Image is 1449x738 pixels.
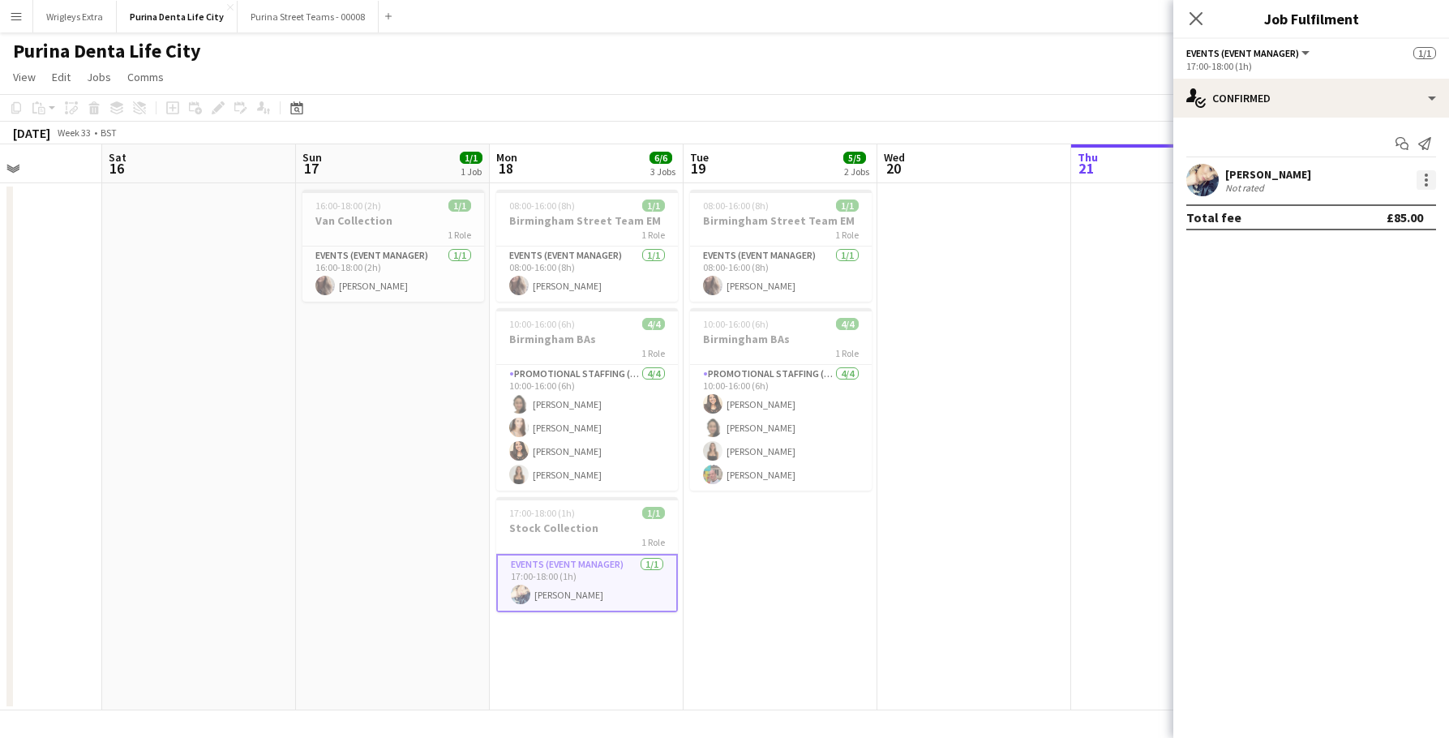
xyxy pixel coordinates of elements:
app-card-role: Promotional Staffing (Brand Ambassadors)4/410:00-16:00 (6h)[PERSON_NAME][PERSON_NAME][PERSON_NAME... [496,365,678,491]
span: 1/1 [642,200,665,212]
span: 1/1 [642,507,665,519]
span: 1 Role [641,347,665,359]
span: 17:00-18:00 (1h) [509,507,575,519]
span: 19 [688,159,709,178]
div: BST [101,127,117,139]
app-card-role: Events (Event Manager)1/108:00-16:00 (8h)[PERSON_NAME] [496,247,678,302]
span: 1 Role [641,229,665,241]
span: Events (Event Manager) [1186,47,1299,59]
div: £85.00 [1387,209,1423,225]
h3: Job Fulfilment [1173,8,1449,29]
div: 1 Job [461,165,482,178]
div: [PERSON_NAME] [1225,167,1311,182]
a: Comms [121,67,170,88]
span: 16:00-18:00 (2h) [315,200,381,212]
h3: Birmingham Street Team EM [496,213,678,228]
span: 5/5 [843,152,866,164]
app-card-role: Promotional Staffing (Brand Ambassadors)4/410:00-16:00 (6h)[PERSON_NAME][PERSON_NAME][PERSON_NAME... [690,365,872,491]
span: Mon [496,150,517,165]
app-card-role: Events (Event Manager)1/116:00-18:00 (2h)[PERSON_NAME] [302,247,484,302]
a: Edit [45,67,77,88]
span: 08:00-16:00 (8h) [509,200,575,212]
a: Jobs [80,67,118,88]
span: Edit [52,70,71,84]
button: Purina Denta Life City [117,1,238,32]
span: Comms [127,70,164,84]
span: 16 [106,159,126,178]
div: Not rated [1225,182,1267,194]
span: Sun [302,150,322,165]
div: 17:00-18:00 (1h) [1186,60,1436,72]
span: Tue [690,150,709,165]
h1: Purina Denta Life City [13,39,201,63]
app-job-card: 08:00-16:00 (8h)1/1Birmingham Street Team EM1 RoleEvents (Event Manager)1/108:00-16:00 (8h)[PERSO... [690,190,872,302]
span: Thu [1078,150,1098,165]
app-job-card: 08:00-16:00 (8h)1/1Birmingham Street Team EM1 RoleEvents (Event Manager)1/108:00-16:00 (8h)[PERSO... [496,190,678,302]
span: Wed [884,150,905,165]
span: 4/4 [836,318,859,330]
span: 21 [1075,159,1098,178]
span: Week 33 [54,127,94,139]
span: 1/1 [448,200,471,212]
div: 2 Jobs [844,165,869,178]
a: View [6,67,42,88]
button: Events (Event Manager) [1186,47,1312,59]
button: Purina Street Teams - 00008 [238,1,379,32]
span: 1 Role [835,347,859,359]
h3: Birmingham BAs [496,332,678,346]
h3: Stock Collection [496,521,678,535]
app-job-card: 16:00-18:00 (2h)1/1Van Collection1 RoleEvents (Event Manager)1/116:00-18:00 (2h)[PERSON_NAME] [302,190,484,302]
span: 4/4 [642,318,665,330]
span: Jobs [87,70,111,84]
button: Wrigleys Extra [33,1,117,32]
div: Total fee [1186,209,1241,225]
div: [DATE] [13,125,50,141]
span: 1/1 [836,200,859,212]
h3: Van Collection [302,213,484,228]
span: 6/6 [649,152,672,164]
span: 1/1 [1413,47,1436,59]
app-card-role: Events (Event Manager)1/108:00-16:00 (8h)[PERSON_NAME] [690,247,872,302]
app-job-card: 10:00-16:00 (6h)4/4Birmingham BAs1 RolePromotional Staffing (Brand Ambassadors)4/410:00-16:00 (6h... [690,308,872,491]
span: 10:00-16:00 (6h) [703,318,769,330]
app-job-card: 10:00-16:00 (6h)4/4Birmingham BAs1 RolePromotional Staffing (Brand Ambassadors)4/410:00-16:00 (6h... [496,308,678,491]
span: 1/1 [460,152,482,164]
span: 10:00-16:00 (6h) [509,318,575,330]
div: Confirmed [1173,79,1449,118]
span: 1 Role [641,536,665,548]
div: 3 Jobs [650,165,675,178]
span: 1 Role [835,229,859,241]
span: 17 [300,159,322,178]
h3: Birmingham Street Team EM [690,213,872,228]
span: 20 [881,159,905,178]
span: 18 [494,159,517,178]
span: Sat [109,150,126,165]
span: 08:00-16:00 (8h) [703,200,769,212]
span: 1 Role [448,229,471,241]
app-job-card: 17:00-18:00 (1h)1/1Stock Collection1 RoleEvents (Event Manager)1/117:00-18:00 (1h)[PERSON_NAME] [496,497,678,612]
h3: Birmingham BAs [690,332,872,346]
span: View [13,70,36,84]
app-card-role: Events (Event Manager)1/117:00-18:00 (1h)[PERSON_NAME] [496,554,678,612]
